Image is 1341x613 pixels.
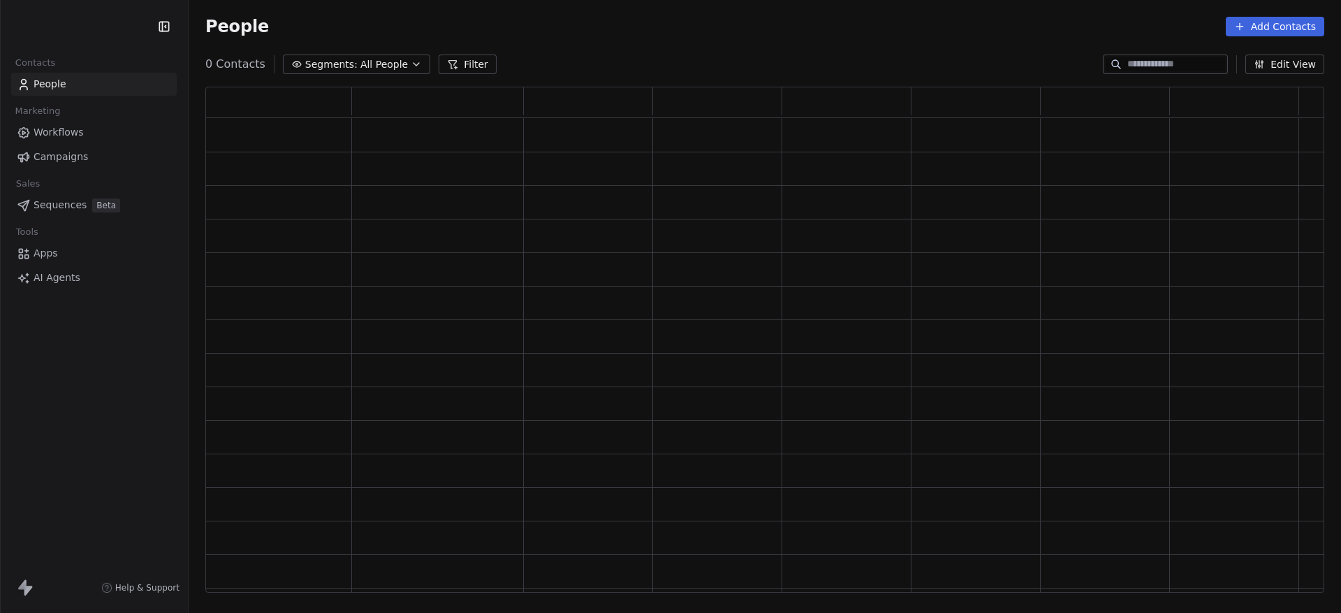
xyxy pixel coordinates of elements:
span: Contacts [9,52,61,73]
span: Help & Support [115,582,179,593]
span: People [205,16,269,37]
span: Beta [92,199,120,212]
span: AI Agents [34,271,80,285]
span: Segments: [305,57,358,72]
span: Apps [34,246,58,261]
a: SequencesBeta [11,194,177,217]
span: Tools [10,222,44,243]
span: Workflows [34,125,84,140]
a: AI Agents [11,266,177,289]
span: Marketing [9,101,66,122]
a: Workflows [11,121,177,144]
a: Apps [11,242,177,265]
span: Campaigns [34,150,88,164]
button: Filter [439,55,497,74]
span: Sales [10,173,46,194]
span: All People [360,57,408,72]
a: People [11,73,177,96]
button: Edit View [1245,55,1324,74]
span: People [34,77,66,92]
a: Help & Support [101,582,179,593]
button: Add Contacts [1226,17,1324,36]
span: 0 Contacts [205,56,265,73]
a: Campaigns [11,145,177,168]
span: Sequences [34,198,87,212]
